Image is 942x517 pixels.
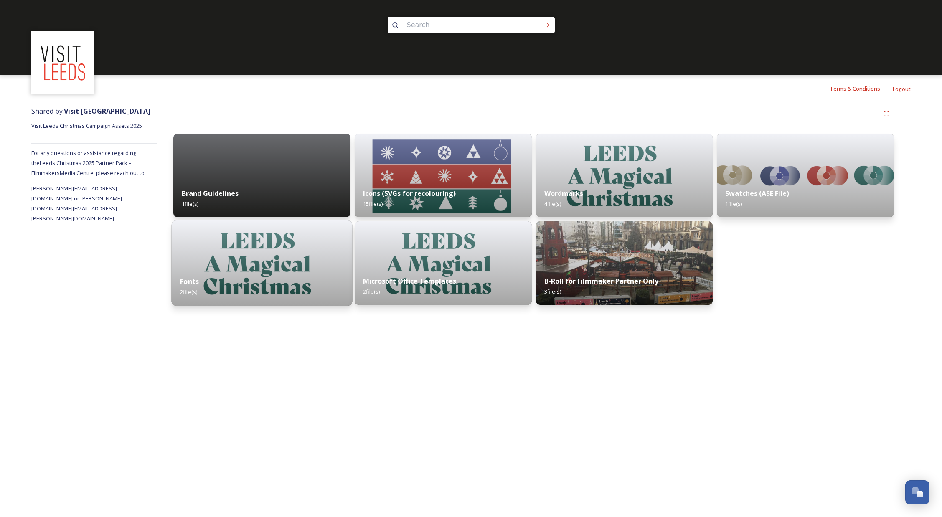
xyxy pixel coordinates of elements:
strong: Microsoft Office Templates [363,276,456,286]
span: 3 file(s) [544,288,561,295]
strong: B-Roll for Filmmaker Partner Only [544,276,658,286]
img: download%20(3).png [33,33,93,93]
img: e40fcdcf-c378-4ba9-a762-2f07f3a58024.jpg [355,134,532,217]
strong: Swatches (ASE File) [725,189,789,198]
strong: Icons (SVGs for recolouring) [363,189,456,198]
span: Visit Leeds Christmas Campaign Assets 2025 [31,122,142,129]
span: Shared by: [31,106,150,116]
img: 2c17de5e-8224-4910-b067-0e38a88d409c.jpg [536,221,713,305]
span: [PERSON_NAME][EMAIL_ADDRESS][DOMAIN_NAME] or [PERSON_NAME][DOMAIN_NAME][EMAIL_ADDRESS][PERSON_NAM... [31,185,122,222]
img: 8d573fa8-04df-4604-a1e0-01bf91b0694b.jpg [536,134,713,217]
span: For any questions or assistance regarding the Leeds Christmas 2025 Partner Pack – Filmmakers Medi... [31,149,146,177]
strong: Wordmarks [544,189,583,198]
span: 2 file(s) [363,288,380,295]
button: Open Chat [905,480,929,504]
strong: Visit [GEOGRAPHIC_DATA] [64,106,150,116]
strong: Fonts [180,277,199,286]
strong: Brand Guidelines [182,189,239,198]
img: 8d573fa8-04df-4604-a1e0-01bf91b0694b.jpg [355,221,532,305]
span: Terms & Conditions [830,85,880,92]
span: 2 file(s) [180,288,197,296]
img: 44ebdd97-c03b-4b09-80e2-641fcc486b9e.jpg [717,134,894,217]
span: 15 file(s) [363,200,383,208]
span: 4 file(s) [544,200,561,208]
a: Terms & Conditions [830,84,893,94]
img: 8d573fa8-04df-4604-a1e0-01bf91b0694b.jpg [172,220,352,306]
span: Logout [893,85,911,93]
span: 1 file(s) [725,200,742,208]
input: Search [403,16,517,34]
span: 1 file(s) [182,200,198,208]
